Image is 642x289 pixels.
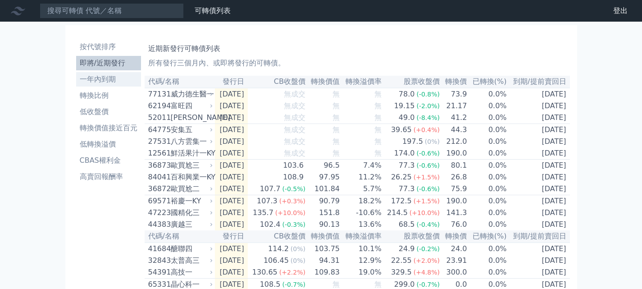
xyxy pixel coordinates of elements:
[467,136,507,147] td: 0.0%
[392,148,417,159] div: 174.0
[467,112,507,124] td: 0.0%
[306,183,340,195] td: 101.84
[148,196,168,206] div: 69571
[507,171,570,183] td: [DATE]
[215,183,248,195] td: [DATE]
[171,196,211,206] div: 裕慶一KY
[171,172,211,183] div: 百和興業一KY
[507,207,570,219] td: [DATE]
[467,88,507,100] td: 0.0%
[416,185,440,193] span: (-0.6%)
[215,195,248,207] td: [DATE]
[340,183,382,195] td: 5.7%
[467,100,507,112] td: 0.0%
[215,255,248,266] td: [DATE]
[76,58,141,69] li: 即將/近期發行
[507,230,570,243] th: 到期/提前賣回日
[340,160,382,172] td: 7.4%
[306,76,340,88] th: 轉換價值
[148,58,566,69] p: 所有發行三個月內、或即將發行的可轉債。
[76,155,141,166] li: CBAS權利金
[171,219,211,230] div: 廣越三
[40,3,184,18] input: 搜尋可轉債 代號／名稱
[507,219,570,230] td: [DATE]
[284,90,305,98] span: 無成交
[507,266,570,279] td: [DATE]
[148,267,168,278] div: 54391
[401,136,425,147] div: 197.5
[389,172,414,183] div: 26.25
[467,183,507,195] td: 0.0%
[76,121,141,135] a: 轉換價值接近百元
[306,195,340,207] td: 90.79
[332,125,340,134] span: 無
[440,230,467,243] th: 轉換價
[145,76,215,88] th: 代碼/名稱
[374,90,382,98] span: 無
[148,124,168,135] div: 64775
[467,219,507,230] td: 0.0%
[215,171,248,183] td: [DATE]
[284,125,305,134] span: 無成交
[281,160,305,171] div: 103.6
[440,147,467,160] td: 190.0
[332,137,340,146] span: 無
[76,56,141,70] a: 即將/近期發行
[440,136,467,147] td: 212.0
[171,124,211,135] div: 安集五
[148,219,168,230] div: 44383
[332,149,340,157] span: 無
[279,197,305,205] span: (+0.3%)
[507,100,570,112] td: [DATE]
[440,124,467,136] td: 44.3
[215,243,248,255] td: [DATE]
[248,76,306,88] th: CB收盤價
[284,101,305,110] span: 無成交
[171,243,211,254] div: 醣聯四
[215,124,248,136] td: [DATE]
[340,195,382,207] td: 18.2%
[440,183,467,195] td: 75.9
[507,195,570,207] td: [DATE]
[414,197,440,205] span: (+1.5%)
[414,174,440,181] span: (+1.5%)
[332,101,340,110] span: 無
[148,136,168,147] div: 27531
[275,209,305,216] span: (+10.0%)
[171,267,211,278] div: 高技一
[507,112,570,124] td: [DATE]
[145,230,215,243] th: 代碼/名稱
[467,255,507,266] td: 0.0%
[414,269,440,276] span: (+4.8%)
[440,219,467,230] td: 76.0
[76,72,141,87] a: 一年內到期
[215,219,248,230] td: [DATE]
[340,171,382,183] td: 11.2%
[215,112,248,124] td: [DATE]
[416,150,440,157] span: (-0.6%)
[340,255,382,266] td: 12.9%
[389,124,414,135] div: 39.65
[266,243,291,254] div: 114.2
[467,207,507,219] td: 0.0%
[281,172,305,183] div: 108.9
[255,196,279,206] div: 107.3
[282,185,305,193] span: (-0.5%)
[416,162,440,169] span: (-0.6%)
[397,160,417,171] div: 77.3
[440,171,467,183] td: 26.8
[507,88,570,100] td: [DATE]
[467,243,507,255] td: 0.0%
[215,100,248,112] td: [DATE]
[440,112,467,124] td: 41.2
[306,266,340,279] td: 109.83
[507,243,570,255] td: [DATE]
[467,147,507,160] td: 0.0%
[262,255,291,266] div: 106.45
[258,183,282,194] div: 107.7
[507,183,570,195] td: [DATE]
[171,255,211,266] div: 太普高三
[440,88,467,100] td: 73.9
[440,160,467,172] td: 80.1
[340,230,382,243] th: 轉換溢價率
